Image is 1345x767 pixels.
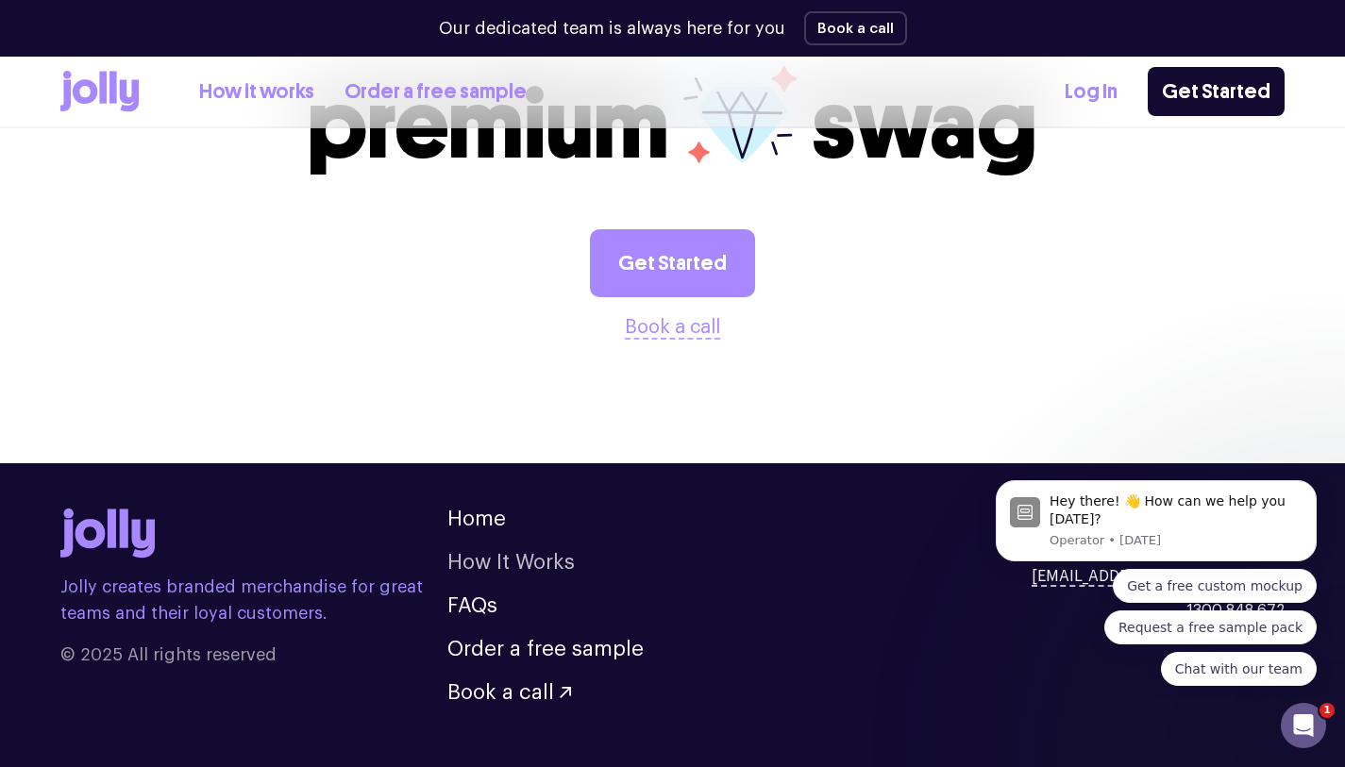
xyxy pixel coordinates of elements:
[447,509,506,529] a: Home
[1320,703,1335,718] span: 1
[60,642,447,668] span: © 2025 All rights reserved
[1065,76,1118,108] a: Log In
[590,229,755,297] a: Get Started
[345,76,527,108] a: Order a free sample
[967,463,1345,697] iframe: Intercom notifications message
[1148,67,1285,116] a: Get Started
[447,639,644,659] a: Order a free sample
[625,312,720,342] button: Book a call
[804,11,907,45] button: Book a call
[447,595,497,616] a: FAQs
[1281,703,1326,748] iframe: Intercom live chat
[199,76,314,108] a: How it works
[447,552,575,573] a: How It Works
[447,682,554,703] span: Book a call
[60,574,447,626] p: Jolly creates branded merchandise for great teams and their loyal customers.
[439,16,785,42] p: Our dedicated team is always here for you
[447,682,571,703] button: Book a call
